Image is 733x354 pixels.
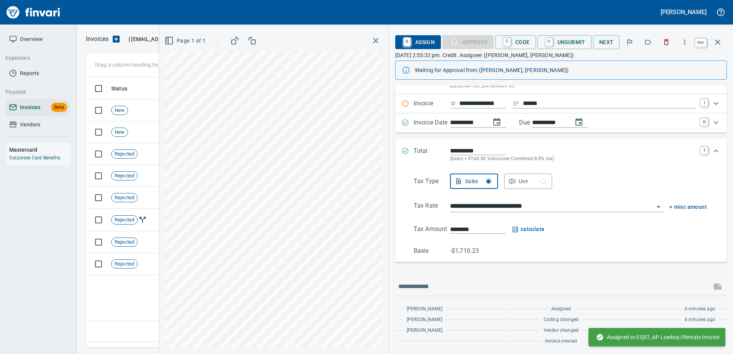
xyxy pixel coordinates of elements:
button: Labels [639,34,656,51]
button: [PERSON_NAME] [659,6,708,18]
h6: Mastercard [9,146,70,154]
button: More [676,34,693,51]
span: Rejected [112,172,137,180]
p: [DATE] 2:55:32 pm. Credit. Assignee: ([PERSON_NAME], [PERSON_NAME]) [395,51,727,59]
a: Overview [6,31,70,48]
button: change due date [570,113,588,131]
img: Finvari [5,3,62,21]
button: + misc amount [669,202,707,212]
span: Rejected [112,151,137,158]
button: Next [593,35,620,49]
button: change date [488,113,506,131]
span: Payable [5,87,63,97]
span: Beta [51,103,67,112]
div: Expand [395,94,727,113]
p: Tax Type [414,177,450,189]
div: Sales [465,177,491,186]
button: calculate [512,225,545,234]
nav: breadcrumb [86,34,108,44]
p: -$1,710.23 [450,246,486,256]
span: Assigned to EQ07_AP Lowboy/Rentals Invoice [596,333,719,341]
span: Expenses [5,53,63,63]
span: Code [501,36,530,49]
div: Waiting for Approval from ([PERSON_NAME], [PERSON_NAME]) [415,63,720,77]
a: Reports [6,65,70,82]
span: Coding changed [544,316,579,324]
a: InvoicesBeta [6,99,70,116]
span: Status [111,84,137,93]
a: esc [695,38,707,47]
p: Invoice [414,99,450,109]
span: [EMAIL_ADDRESS][DOMAIN_NAME] [130,35,219,43]
p: (basis + $160.50 Vancouver Combined 8.8% tax) [450,155,696,163]
button: Payable [2,85,66,99]
button: Page 1 of 1 [163,34,209,48]
button: Upload an Invoice [108,34,124,44]
span: [PERSON_NAME] [407,305,442,313]
span: 6 minutes ago [685,316,715,324]
a: T [700,146,708,154]
div: Expand [395,113,727,133]
p: Invoices [86,34,108,44]
span: Assigned [551,305,571,313]
span: Rejected [112,216,137,224]
a: C [503,38,511,46]
svg: Invoice description [512,100,520,107]
a: Vendors [6,116,70,133]
span: Unsubmit [544,36,585,49]
button: RAssign [395,35,441,49]
button: CCode [495,35,536,49]
a: D [700,118,708,126]
p: Tax Rate [414,201,450,212]
span: Status [111,84,127,93]
span: [PERSON_NAME] [407,327,442,334]
span: New [112,129,128,136]
p: Invoice Date [414,118,450,128]
button: Open [653,202,664,212]
span: Rejected [112,194,137,202]
div: Use [519,177,546,186]
button: Flag [621,34,638,51]
span: [PERSON_NAME] [407,316,442,324]
span: Vendor changed [544,327,579,334]
span: This records your message into the invoice and notifies anyone mentioned [708,277,727,296]
span: Invoice created [545,338,577,345]
button: Discard [658,34,675,51]
a: I [700,99,708,107]
p: Total [414,146,450,163]
button: Expenses [2,51,66,65]
button: Use [504,174,552,189]
p: ( ) [124,35,221,43]
a: U [546,38,553,46]
h5: [PERSON_NAME] [661,8,707,16]
span: Overview [20,34,43,44]
div: Expand [395,170,727,262]
span: Reports [20,69,39,78]
span: Vendors [20,120,40,129]
a: R [403,38,411,46]
button: UUnsubmit [537,35,592,49]
div: Expand [395,139,727,170]
span: Rejected [112,261,137,268]
p: Basis [414,246,450,256]
p: Due [519,118,556,127]
button: Sales [450,174,498,189]
span: New [112,107,128,114]
div: Coding Required [442,38,494,44]
p: [GEOGRAPHIC_DATA]-0429 US [450,82,696,90]
span: Assign [401,36,435,49]
p: Tax Amount [414,225,450,234]
span: Next [599,38,614,47]
span: Invoices [20,103,40,112]
span: Rejected [112,239,137,246]
span: Invoice Split [138,216,148,223]
span: Page 1 of 1 [166,36,205,46]
a: Corporate Card Benefits [9,155,60,161]
p: Drag a column heading here to group the table [95,61,207,69]
span: 6 minutes ago [685,305,715,313]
